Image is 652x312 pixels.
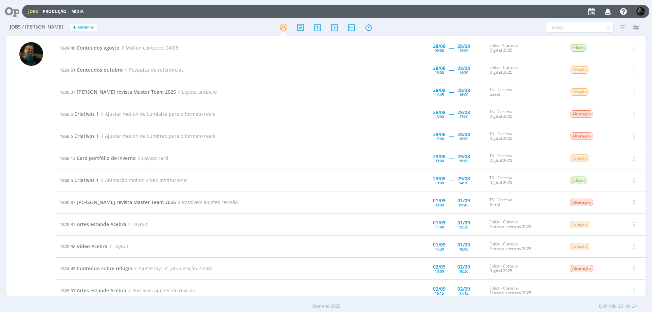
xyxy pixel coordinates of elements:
[77,67,123,73] span: Conteúdos outubro
[60,265,132,272] a: 1824.45Conteúdo sobre refúgio
[74,133,99,139] span: Criativos 1
[449,44,454,51] span: -----
[489,268,512,274] a: Digital 2025
[457,287,470,291] div: 02/09
[459,291,468,295] div: 17:15
[489,180,512,185] a: Digital 2025
[457,88,470,93] div: 28/08
[74,177,99,183] span: Criativos 1
[570,243,589,250] span: Criação
[176,199,238,205] span: Possíveis ajustes revisão
[435,269,444,273] div: 10:00
[570,66,589,74] span: Criação
[489,246,531,252] a: Feiras e eventos 2025
[459,93,468,96] div: 16:00
[570,177,587,184] span: Edição
[457,220,470,225] div: 01/09
[77,243,107,250] span: Vídeo Acebra
[489,158,512,163] a: Digital 2025
[489,91,500,97] a: Geral
[433,176,446,181] div: 29/08
[60,221,126,227] a: 1828.37Artes estande Acebra
[69,9,86,14] button: Mídia
[60,111,99,117] a: 1868.5Criativos 1
[433,198,446,203] div: 01/09
[60,67,123,73] a: 1824.51Conteúdos outubro
[449,177,454,183] span: -----
[459,137,468,141] div: 18:00
[77,199,176,205] span: [PERSON_NAME] revista Master Team 2025
[77,265,132,272] span: Conteúdo sobre refúgio
[60,133,99,139] a: 1868.5Criativos 1
[449,67,454,73] span: -----
[435,159,444,163] div: 09:00
[489,242,559,252] div: Enlist - Corteva
[120,44,178,51] span: Motion conteúdo 04/08
[459,203,468,207] div: 09:45
[60,243,107,250] a: 1828.38Vídeo Acebra
[599,303,617,310] span: Exibindo
[433,132,446,137] div: 28/08
[435,115,444,118] div: 16:00
[99,111,215,117] span: Ajustar motion de Lumialza para o formato reels
[457,132,470,137] div: 28/08
[457,154,470,159] div: 29/08
[132,265,213,272] span: Ajuste layout [atualização 27/08]
[10,24,21,30] span: Jobs
[457,66,470,71] div: 28/08
[60,44,120,51] a: 1824.46Conteúdos agosto
[435,93,444,96] div: 14:45
[26,9,40,14] button: Jobs
[60,155,75,161] span: 1868.12
[77,155,136,161] span: Card portfólio de inverno
[489,286,559,296] div: Enlist - Corteva
[457,242,470,247] div: 01/09
[636,7,645,16] img: M
[570,132,593,140] span: Alteração
[489,47,512,53] a: Digital 2025
[60,45,75,51] span: 1824.46
[435,247,444,251] div: 15:30
[99,133,215,139] span: Ajustar motion de Lumitreo para o formato reels
[489,153,559,163] div: TS - Corteva
[41,9,69,14] button: Produção
[489,87,559,97] div: TS - Corteva
[546,22,614,33] input: Busca
[459,159,468,163] div: 10:00
[489,290,531,296] a: Feiras e eventos 2025
[570,44,587,52] span: Edição
[626,303,631,310] span: de
[433,264,446,269] div: 02/09
[449,111,454,117] span: -----
[433,88,446,93] div: 28/08
[433,44,446,49] div: 28/08
[433,66,446,71] div: 28/08
[60,111,73,117] span: 1868.5
[77,25,94,30] span: Adicionar
[28,8,38,14] a: Jobs
[123,67,184,73] span: Pesquisa de referências
[22,24,63,30] span: / [PERSON_NAME]
[60,288,75,294] span: 1828.37
[435,225,444,229] div: 11:00
[457,176,470,181] div: 29/08
[60,89,176,95] a: 1830.37[PERSON_NAME] revista Master Team 2025
[459,225,468,229] div: 15:30
[570,154,589,162] span: Criação
[489,113,512,119] a: Digital 2025
[618,303,623,310] span: 20
[74,111,99,117] span: Criativos 1
[489,264,559,274] div: Enlist - Corteva
[449,287,454,294] span: -----
[60,133,73,139] span: 1868.5
[435,71,444,74] div: 13:00
[435,49,444,52] div: 09:00
[489,43,559,53] div: Enlist - Corteva
[60,221,75,227] span: 1828.37
[433,242,446,247] div: 01/09
[136,155,168,161] span: Layout card
[107,243,128,250] span: Layout
[70,24,97,31] button: +Adicionar
[435,137,444,141] div: 17:00
[60,67,75,73] span: 1824.51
